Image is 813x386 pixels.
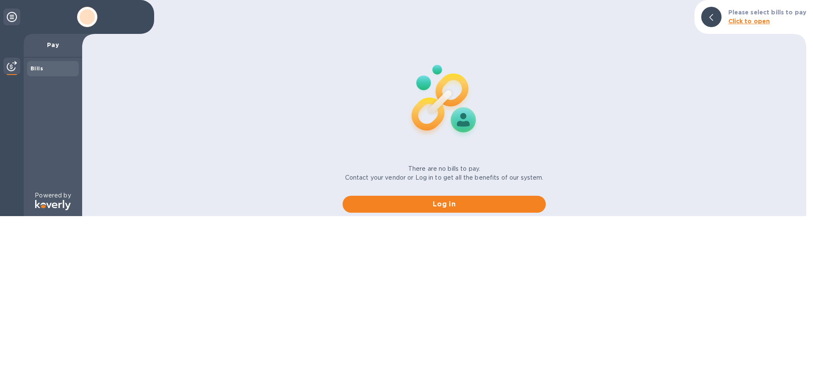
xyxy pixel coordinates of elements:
[728,18,770,25] b: Click to open
[345,164,544,182] p: There are no bills to pay. Contact your vendor or Log in to get all the benefits of our system.
[728,9,806,16] b: Please select bills to pay
[35,191,71,200] p: Powered by
[349,199,539,209] span: Log in
[343,196,546,213] button: Log in
[30,65,43,72] b: Bills
[35,200,71,210] img: Logo
[30,41,75,49] p: Pay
